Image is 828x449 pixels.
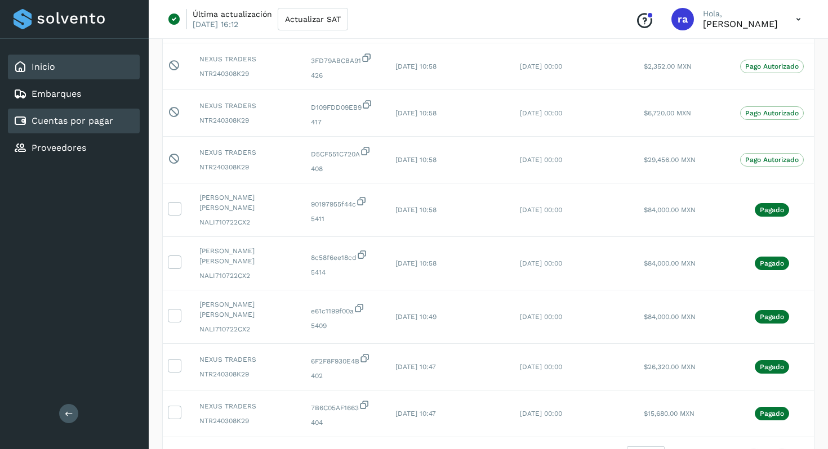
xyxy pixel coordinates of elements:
span: 90197955f44c [311,196,377,209]
span: NALI710722CX2 [199,271,293,281]
p: Pagado [760,363,784,371]
div: Proveedores [8,136,140,160]
span: NEXUS TRADERS [199,54,293,64]
span: [DATE] 10:58 [395,109,437,117]
span: [DATE] 00:00 [520,410,562,417]
span: 5409 [311,321,377,331]
span: $2,352.00 MXN [644,62,692,70]
p: Pago Autorizado [745,62,799,70]
span: NEXUS TRADERS [199,101,293,111]
span: 8c58f6ee18cd [311,249,377,263]
p: Pago Autorizado [745,156,799,164]
span: [DATE] 10:49 [395,313,437,321]
span: NTR240308K29 [199,369,293,379]
span: NEXUS TRADERS [199,147,293,158]
span: [DATE] 00:00 [520,206,562,214]
span: [PERSON_NAME] [PERSON_NAME] [199,192,293,213]
span: NEXUS TRADERS [199,401,293,411]
span: 402 [311,371,377,381]
span: $29,456.00 MXN [644,156,696,164]
p: Pago Autorizado [745,109,799,117]
span: [DATE] 10:58 [395,206,437,214]
span: [PERSON_NAME] [PERSON_NAME] [199,299,293,320]
p: Última actualización [193,9,272,19]
span: [DATE] 00:00 [520,259,562,267]
a: Embarques [32,88,81,99]
p: Pagado [760,259,784,267]
a: Proveedores [32,142,86,153]
span: 404 [311,417,377,428]
span: NTR240308K29 [199,416,293,426]
span: [PERSON_NAME] [PERSON_NAME] [199,246,293,266]
div: Inicio [8,55,140,79]
span: D5CF551C720A [311,146,377,159]
p: Hola, [703,9,778,19]
span: D109FDD09EB9 [311,99,377,113]
div: Embarques [8,82,140,106]
span: 426 [311,70,377,80]
span: [DATE] 10:58 [395,62,437,70]
span: $15,680.00 MXN [644,410,695,417]
span: $84,000.00 MXN [644,206,696,214]
span: [DATE] 00:00 [520,363,562,371]
a: Cuentas por pagar [32,115,113,126]
span: Actualizar SAT [285,15,341,23]
span: NTR240308K29 [199,162,293,172]
span: [DATE] 10:47 [395,363,436,371]
div: Cuentas por pagar [8,109,140,133]
p: Pagado [760,313,784,321]
span: NTR240308K29 [199,115,293,125]
span: 5414 [311,267,377,277]
span: [DATE] 00:00 [520,109,562,117]
span: 417 [311,117,377,127]
span: $26,320.00 MXN [644,363,696,371]
span: NTR240308K29 [199,69,293,79]
p: Pagado [760,410,784,417]
button: Actualizar SAT [278,8,348,30]
p: Pagado [760,206,784,214]
span: [DATE] 00:00 [520,156,562,164]
a: Inicio [32,61,55,72]
span: e61c1199f00a [311,303,377,316]
span: 3FD79ABCBA91 [311,52,377,66]
span: [DATE] 10:47 [395,410,436,417]
p: raziel alfredo fragoso [703,19,778,29]
span: NALI710722CX2 [199,217,293,227]
span: $84,000.00 MXN [644,313,696,321]
p: [DATE] 16:12 [193,19,238,29]
span: 5411 [311,214,377,224]
span: [DATE] 10:58 [395,156,437,164]
span: [DATE] 00:00 [520,62,562,70]
span: $84,000.00 MXN [644,259,696,267]
span: [DATE] 00:00 [520,313,562,321]
span: $6,720.00 MXN [644,109,691,117]
span: 408 [311,164,377,174]
span: NALI710722CX2 [199,324,293,334]
span: 7B6C05AF1663 [311,399,377,413]
span: 6F2F8F930E4B [311,353,377,366]
span: [DATE] 10:58 [395,259,437,267]
span: NEXUS TRADERS [199,354,293,365]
